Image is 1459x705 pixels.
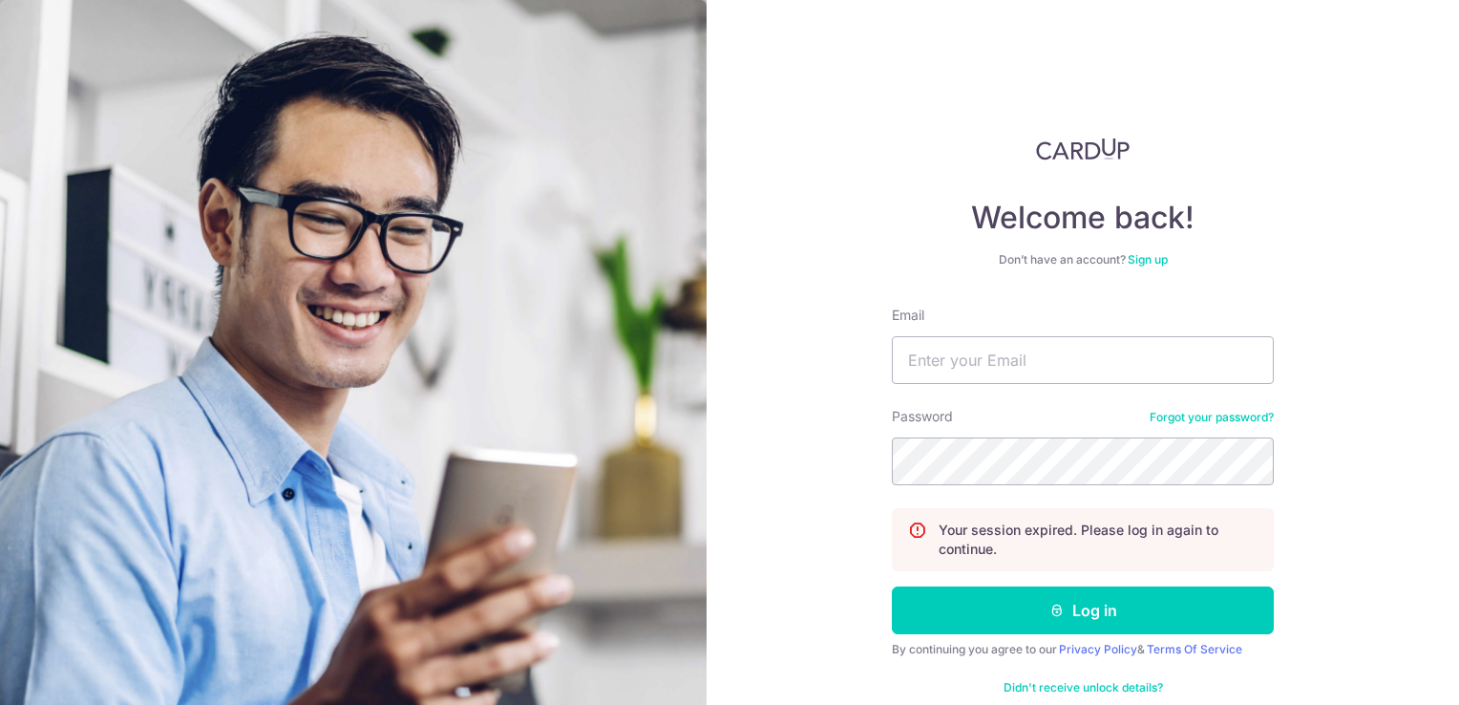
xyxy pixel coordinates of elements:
[1036,138,1130,160] img: CardUp Logo
[892,642,1274,657] div: By continuing you agree to our &
[1147,642,1242,656] a: Terms Of Service
[1059,642,1137,656] a: Privacy Policy
[892,336,1274,384] input: Enter your Email
[1150,410,1274,425] a: Forgot your password?
[1128,252,1168,267] a: Sign up
[892,306,924,325] label: Email
[1004,680,1163,695] a: Didn't receive unlock details?
[892,199,1274,237] h4: Welcome back!
[892,407,953,426] label: Password
[892,587,1274,634] button: Log in
[939,521,1258,559] p: Your session expired. Please log in again to continue.
[892,252,1274,267] div: Don’t have an account?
